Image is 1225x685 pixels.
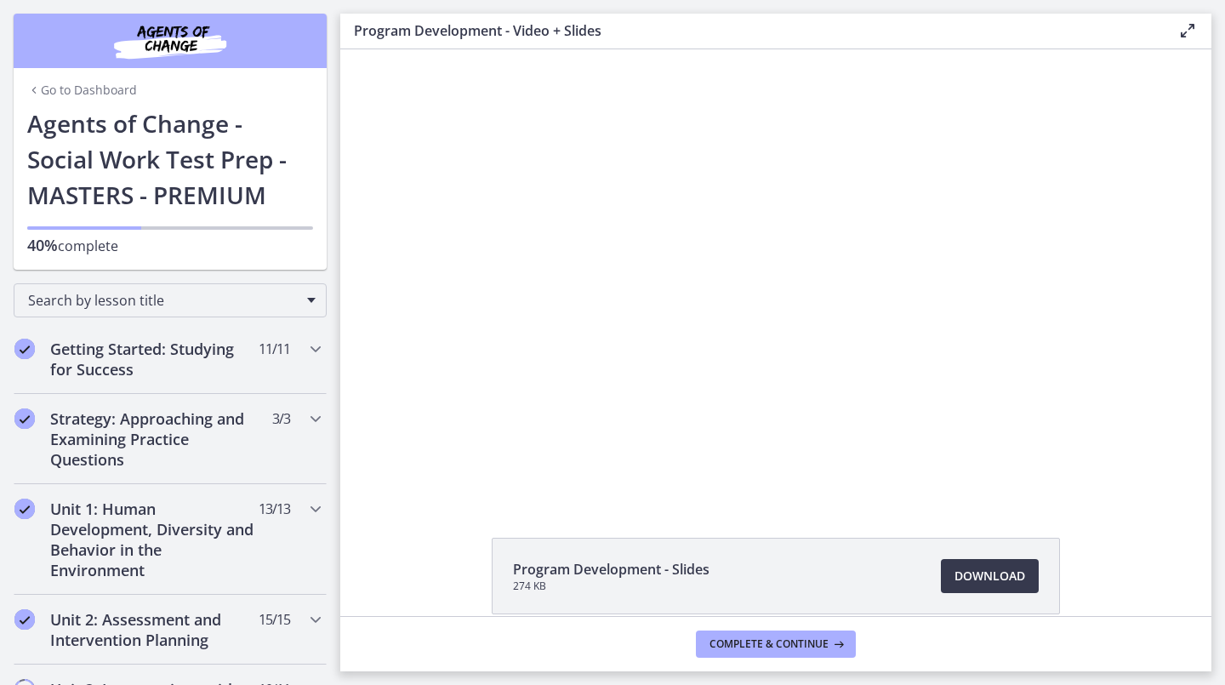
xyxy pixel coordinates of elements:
i: Completed [14,609,35,630]
span: 13 / 13 [259,499,290,519]
h1: Agents of Change - Social Work Test Prep - MASTERS - PREMIUM [27,106,313,213]
h2: Strategy: Approaching and Examining Practice Questions [50,408,258,470]
span: 40% [27,235,58,255]
img: Agents of Change Social Work Test Prep [68,20,272,61]
span: 11 / 11 [259,339,290,359]
i: Completed [14,339,35,359]
p: complete [27,235,313,256]
iframe: Video Lesson [340,49,1211,499]
a: Go to Dashboard [27,82,137,99]
h2: Getting Started: Studying for Success [50,339,258,380]
span: Download [954,566,1025,586]
span: 274 KB [513,579,709,593]
span: Search by lesson title [28,291,299,310]
h2: Unit 1: Human Development, Diversity and Behavior in the Environment [50,499,258,580]
a: Download [941,559,1039,593]
i: Completed [14,499,35,519]
button: Complete & continue [696,631,856,658]
span: 15 / 15 [259,609,290,630]
div: Search by lesson title [14,283,327,317]
h2: Unit 2: Assessment and Intervention Planning [50,609,258,650]
span: 3 / 3 [272,408,290,429]
span: Program Development - Slides [513,559,709,579]
span: Complete & continue [709,637,829,651]
i: Completed [14,408,35,429]
h3: Program Development - Video + Slides [354,20,1150,41]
